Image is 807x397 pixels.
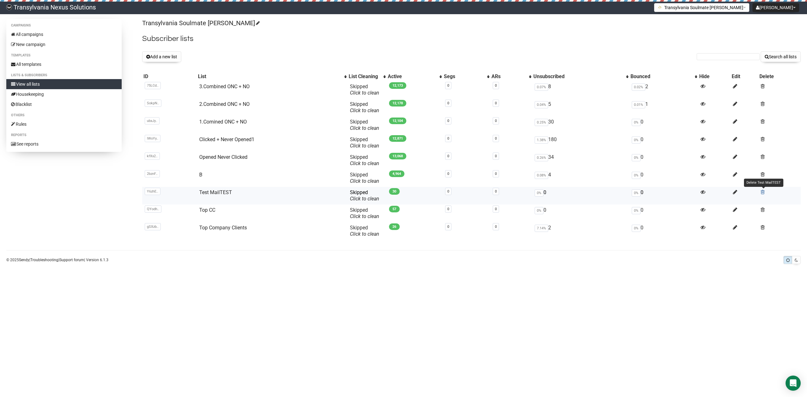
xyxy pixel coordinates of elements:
[350,189,379,202] span: Skipped
[199,172,202,178] a: B
[350,101,379,113] span: Skipped
[495,119,497,123] a: 0
[535,136,548,144] span: 1.38%
[535,154,548,161] span: 0.26%
[629,169,698,187] td: 0
[535,189,543,197] span: 0%
[389,135,406,142] span: 12,871
[350,213,379,219] a: Click to clean
[199,101,250,107] a: 2.Combined ONC + NO
[532,81,629,99] td: 8
[199,119,247,125] a: 1.Comined ONC + NO
[632,154,641,161] span: 0%
[732,73,757,80] div: Edit
[532,99,629,116] td: 5
[698,72,730,81] th: Hide: No sort applied, sorting is disabled
[744,179,783,187] div: Delete Test MailTEST
[630,73,692,80] div: Bounced
[535,207,543,214] span: 0%
[350,196,379,202] a: Click to clean
[758,72,801,81] th: Delete: No sort applied, sorting is disabled
[199,189,232,195] a: Test MailTEST
[145,82,161,89] span: 75LCd..
[629,204,698,222] td: 0
[350,83,379,96] span: Skipped
[658,5,663,10] img: 1.png
[389,188,400,195] span: 30
[632,119,641,126] span: 0%
[632,101,645,108] span: 0.01%
[145,170,160,177] span: 2bznF..
[532,187,629,204] td: 0
[350,207,379,219] span: Skipped
[495,172,497,176] a: 0
[145,152,160,160] span: kfXx2..
[389,170,404,177] span: 4,964
[632,83,645,91] span: 0.02%
[6,256,108,263] p: © 2025 | | | Version 6.1.3
[533,73,623,80] div: Unsubscribed
[447,189,449,193] a: 0
[6,99,122,109] a: Blacklist
[786,376,801,391] div: Open Intercom Messenger
[6,52,122,59] li: Templates
[629,187,698,204] td: 0
[145,188,160,195] span: Y6zhE..
[6,29,122,39] a: All campaigns
[199,225,247,231] a: Top Company Clients
[145,100,161,107] span: SokpN..
[142,19,259,27] a: Transylvania Soulmate [PERSON_NAME]
[447,225,449,229] a: 0
[199,136,254,142] a: Clicked + Never Opened1
[350,231,379,237] a: Click to clean
[6,139,122,149] a: See reports
[143,73,195,80] div: ID
[532,134,629,152] td: 180
[447,154,449,158] a: 0
[535,172,548,179] span: 0.08%
[495,83,497,88] a: 0
[386,72,443,81] th: Active: No sort applied, activate to apply an ascending sort
[6,112,122,119] li: Others
[145,223,161,230] span: gSXzb..
[632,225,641,232] span: 0%
[447,207,449,211] a: 0
[145,135,160,142] span: IWoYy..
[629,152,698,169] td: 0
[350,160,379,166] a: Click to clean
[350,90,379,96] a: Click to clean
[350,107,379,113] a: Click to clean
[350,154,379,166] span: Skipped
[389,82,406,89] span: 12,173
[447,172,449,176] a: 0
[350,125,379,131] a: Click to clean
[447,119,449,123] a: 0
[444,73,484,80] div: Segs
[699,73,729,80] div: Hide
[6,22,122,29] li: Campaigns
[532,204,629,222] td: 0
[350,172,379,184] span: Skipped
[535,225,548,232] span: 7.14%
[490,72,532,81] th: ARs: No sort applied, activate to apply an ascending sort
[6,79,122,89] a: View all lists
[632,172,641,179] span: 0%
[145,117,160,124] span: ubxJy..
[350,136,379,149] span: Skipped
[19,258,29,262] a: Sendy
[199,154,247,160] a: Opened Never Clicked
[535,101,548,108] span: 0.04%
[447,101,449,105] a: 0
[532,152,629,169] td: 34
[532,116,629,134] td: 30
[349,73,380,80] div: List Cleaning
[730,72,758,81] th: Edit: No sort applied, sorting is disabled
[6,59,122,69] a: All templates
[447,136,449,141] a: 0
[350,119,379,131] span: Skipped
[199,83,250,89] a: 3.Combined ONC + NO
[632,136,641,144] span: 0%
[199,207,215,213] a: Top CC
[654,3,749,12] button: Transylvania Soulmate [PERSON_NAME]
[761,51,801,62] button: Search all lists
